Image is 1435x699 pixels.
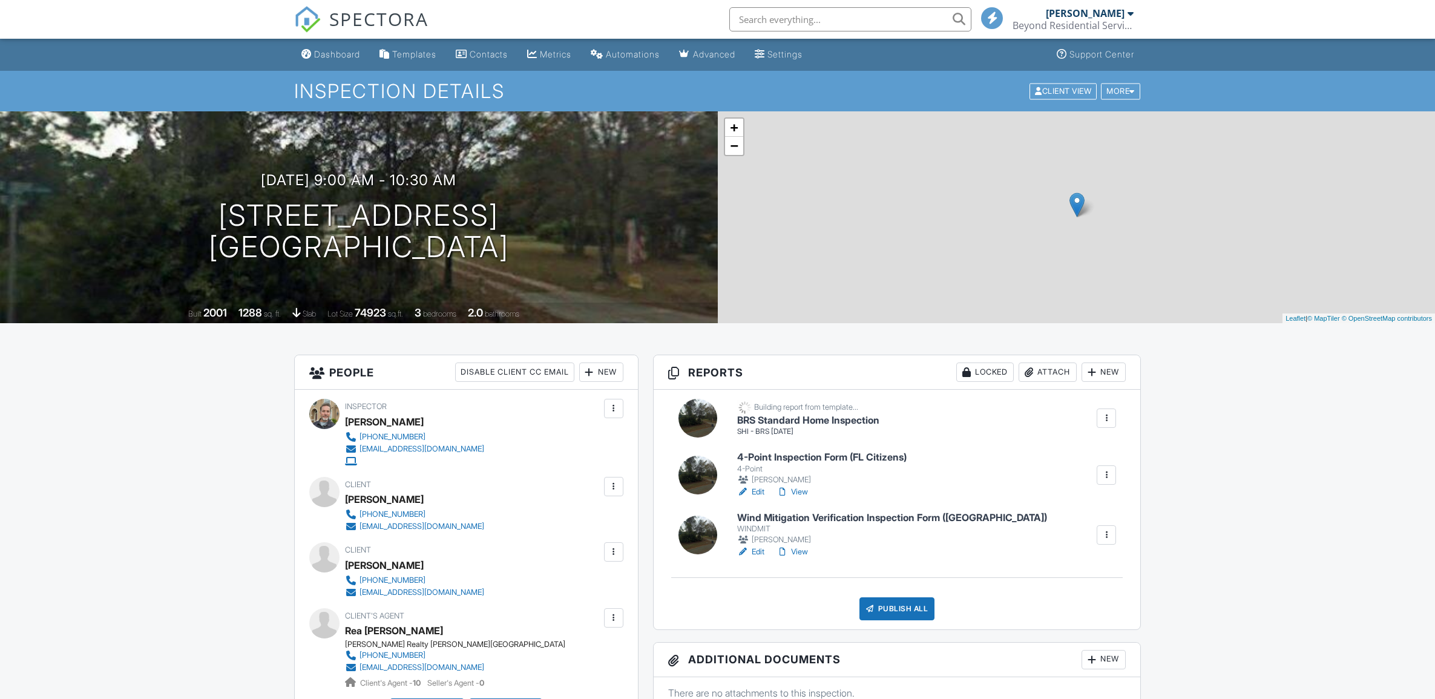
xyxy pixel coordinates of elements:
[327,309,353,318] span: Lot Size
[1282,313,1435,324] div: |
[360,678,422,688] span: Client's Agent -
[360,522,484,531] div: [EMAIL_ADDRESS][DOMAIN_NAME]
[737,486,764,498] a: Edit
[1052,44,1139,66] a: Support Center
[295,355,638,390] h3: People
[540,49,571,59] div: Metrics
[1286,315,1305,322] a: Leaflet
[345,640,565,649] div: [PERSON_NAME] Realty [PERSON_NAME][GEOGRAPHIC_DATA]
[427,678,484,688] span: Seller's Agent -
[479,678,484,688] strong: 0
[345,480,371,489] span: Client
[1307,315,1340,322] a: © MapTiler
[360,510,425,519] div: [PHONE_NUMBER]
[777,546,808,558] a: View
[470,49,508,59] div: Contacts
[360,576,425,585] div: [PHONE_NUMBER]
[345,611,404,620] span: Client's Agent
[455,363,574,382] div: Disable Client CC Email
[392,49,436,59] div: Templates
[345,520,484,533] a: [EMAIL_ADDRESS][DOMAIN_NAME]
[413,678,421,688] strong: 10
[674,44,740,66] a: Advanced
[294,16,429,42] a: SPECTORA
[725,119,743,137] a: Zoom in
[522,44,576,66] a: Metrics
[729,7,971,31] input: Search everything...
[737,400,752,415] img: loading-93afd81d04378562ca97960a6d0abf470c8f8241ccf6a1b4da771bf876922d1b.gif
[737,513,1047,546] a: Wind Mitigation Verification Inspection Form ([GEOGRAPHIC_DATA]) WINDMIT [PERSON_NAME]
[737,415,879,426] h6: BRS Standard Home Inspection
[1046,7,1125,19] div: [PERSON_NAME]
[423,309,456,318] span: bedrooms
[737,524,1047,534] div: WINDMIT
[294,80,1141,102] h1: Inspection Details
[1029,83,1097,99] div: Client View
[767,49,803,59] div: Settings
[725,137,743,155] a: Zoom out
[345,586,484,599] a: [EMAIL_ADDRESS][DOMAIN_NAME]
[1101,83,1140,99] div: More
[360,663,484,672] div: [EMAIL_ADDRESS][DOMAIN_NAME]
[754,402,858,412] div: Building report from template...
[261,172,456,188] h3: [DATE] 9:00 am - 10:30 am
[314,49,360,59] div: Dashboard
[1082,650,1126,669] div: New
[360,651,425,660] div: [PHONE_NUMBER]
[345,490,424,508] div: [PERSON_NAME]
[297,44,365,66] a: Dashboard
[737,513,1047,523] h6: Wind Mitigation Verification Inspection Form ([GEOGRAPHIC_DATA])
[1069,49,1134,59] div: Support Center
[360,588,484,597] div: [EMAIL_ADDRESS][DOMAIN_NAME]
[238,306,262,319] div: 1288
[355,306,386,319] div: 74923
[485,309,519,318] span: bathrooms
[345,413,424,431] div: [PERSON_NAME]
[654,643,1141,677] h3: Additional Documents
[737,546,764,558] a: Edit
[654,355,1141,390] h3: Reports
[1342,315,1432,322] a: © OpenStreetMap contributors
[345,545,371,554] span: Client
[303,309,316,318] span: slab
[750,44,807,66] a: Settings
[388,309,403,318] span: sq.ft.
[294,6,321,33] img: The Best Home Inspection Software - Spectora
[345,661,556,674] a: [EMAIL_ADDRESS][DOMAIN_NAME]
[345,574,484,586] a: [PHONE_NUMBER]
[345,556,424,574] div: [PERSON_NAME]
[737,452,907,485] a: 4-Point Inspection Form (FL Citizens) 4-Point [PERSON_NAME]
[737,427,879,437] div: SHI - BRS [DATE]
[586,44,665,66] a: Automations (Basic)
[345,402,387,411] span: Inspector
[956,363,1014,382] div: Locked
[360,432,425,442] div: [PHONE_NUMBER]
[329,6,429,31] span: SPECTORA
[579,363,623,382] div: New
[1013,19,1134,31] div: Beyond Residential Services, LLC
[345,622,443,640] a: Rea [PERSON_NAME]
[468,306,483,319] div: 2.0
[375,44,441,66] a: Templates
[606,49,660,59] div: Automations
[1082,363,1126,382] div: New
[859,597,935,620] div: Publish All
[693,49,735,59] div: Advanced
[360,444,484,454] div: [EMAIL_ADDRESS][DOMAIN_NAME]
[188,309,202,318] span: Built
[737,474,907,486] div: [PERSON_NAME]
[209,200,509,264] h1: [STREET_ADDRESS] [GEOGRAPHIC_DATA]
[264,309,281,318] span: sq. ft.
[345,649,556,661] a: [PHONE_NUMBER]
[415,306,421,319] div: 3
[451,44,513,66] a: Contacts
[777,486,808,498] a: View
[203,306,227,319] div: 2001
[345,431,484,443] a: [PHONE_NUMBER]
[737,452,907,463] h6: 4-Point Inspection Form (FL Citizens)
[737,534,1047,546] div: [PERSON_NAME]
[1028,86,1100,95] a: Client View
[345,443,484,455] a: [EMAIL_ADDRESS][DOMAIN_NAME]
[345,508,484,520] a: [PHONE_NUMBER]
